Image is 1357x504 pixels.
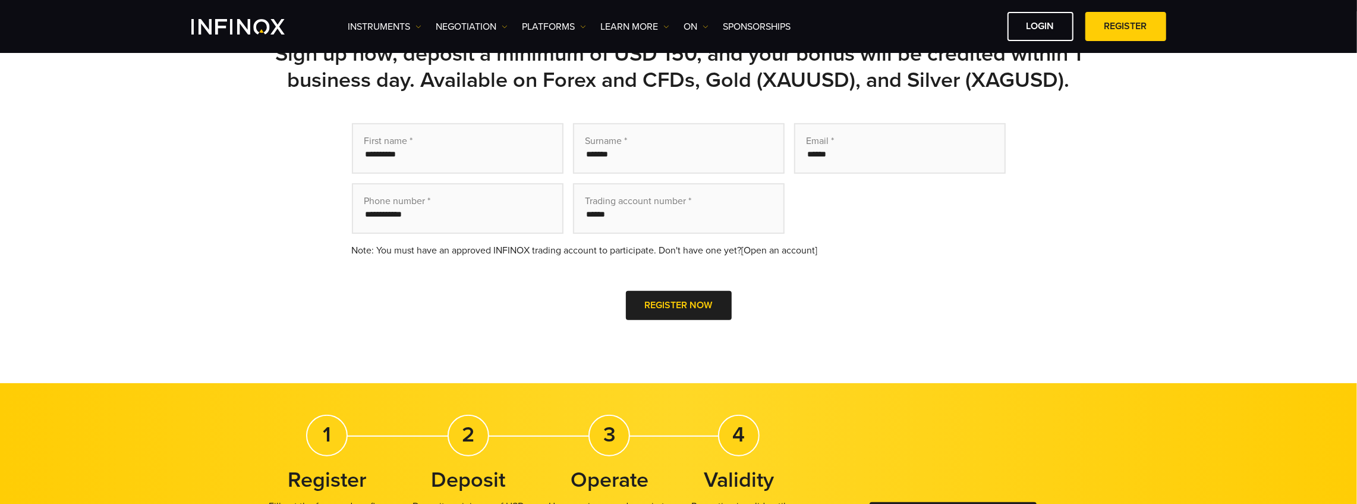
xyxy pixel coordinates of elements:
[626,291,732,320] button: Register now
[601,20,669,34] a: Learn more
[723,21,791,33] font: Sponsorships
[571,467,648,493] font: Operate
[742,245,818,256] a: [Open an account]
[732,422,745,447] font: 4
[522,20,586,34] a: PLATFORMS
[1085,12,1166,41] a: Register
[352,245,742,256] font: Note: You must have an approved INFINOX trading account to participate. Don't have one yet?
[704,467,774,493] font: Validity
[431,467,505,493] font: Deposit
[462,422,474,447] font: 2
[436,20,508,34] a: NEGOTIATION
[275,41,1082,93] font: Sign up now, deposit a minimum of USD 150, and your bonus will be credited within 1 business day....
[348,20,421,34] a: Instruments
[1027,20,1054,32] font: Login
[603,422,616,447] font: 3
[684,21,698,33] font: ON
[684,20,709,34] a: ON
[645,299,713,311] font: Register now
[601,21,659,33] font: Learn more
[1104,20,1147,32] font: Register
[723,20,791,34] a: Sponsorships
[288,467,366,493] font: Register
[348,21,411,33] font: Instruments
[191,19,313,35] a: INFINOX Logo
[1007,12,1073,41] a: Login
[323,422,331,447] font: 1
[522,21,575,33] font: PLATFORMS
[436,21,497,33] font: NEGOTIATION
